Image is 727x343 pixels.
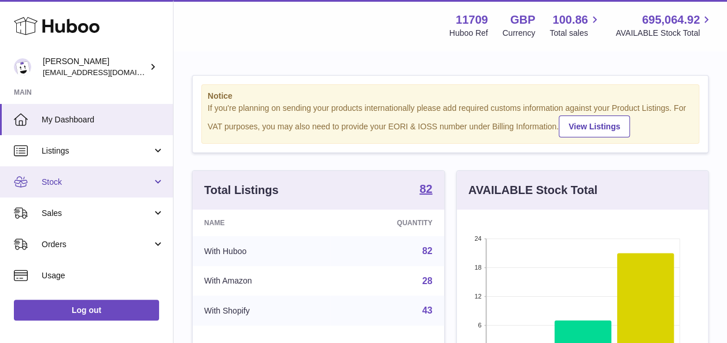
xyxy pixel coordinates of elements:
strong: 82 [419,183,432,195]
a: 43 [422,305,433,315]
text: 6 [478,322,481,329]
div: If you're planning on sending your products internationally please add required customs informati... [208,103,693,137]
strong: Notice [208,91,693,102]
strong: 11709 [456,12,488,28]
td: With Shopify [193,296,330,326]
text: 18 [474,264,481,271]
span: My Dashboard [42,114,164,125]
span: Total sales [549,28,601,39]
span: Listings [42,146,152,156]
h3: AVAILABLE Stock Total [468,182,597,198]
span: Sales [42,208,152,219]
th: Name [193,210,330,236]
span: Stock [42,177,152,188]
th: Quantity [330,210,444,236]
td: With Amazon [193,266,330,296]
span: 100.86 [552,12,588,28]
span: AVAILABLE Stock Total [615,28,713,39]
a: 28 [422,276,433,286]
a: 100.86 Total sales [549,12,601,39]
img: admin@talkingpointcards.com [14,58,31,76]
a: 82 [419,183,432,197]
h3: Total Listings [204,182,279,198]
span: [EMAIL_ADDRESS][DOMAIN_NAME] [43,68,170,77]
a: 695,064.92 AVAILABLE Stock Total [615,12,713,39]
div: Huboo Ref [449,28,488,39]
text: 24 [474,235,481,242]
td: With Huboo [193,236,330,266]
a: View Listings [559,115,630,137]
span: 695,064.92 [642,12,700,28]
div: Currency [503,28,536,39]
strong: GBP [510,12,535,28]
a: Log out [14,300,159,320]
div: [PERSON_NAME] [43,56,147,78]
a: 82 [422,246,433,256]
span: Usage [42,270,164,281]
span: Orders [42,239,152,250]
text: 12 [474,293,481,300]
